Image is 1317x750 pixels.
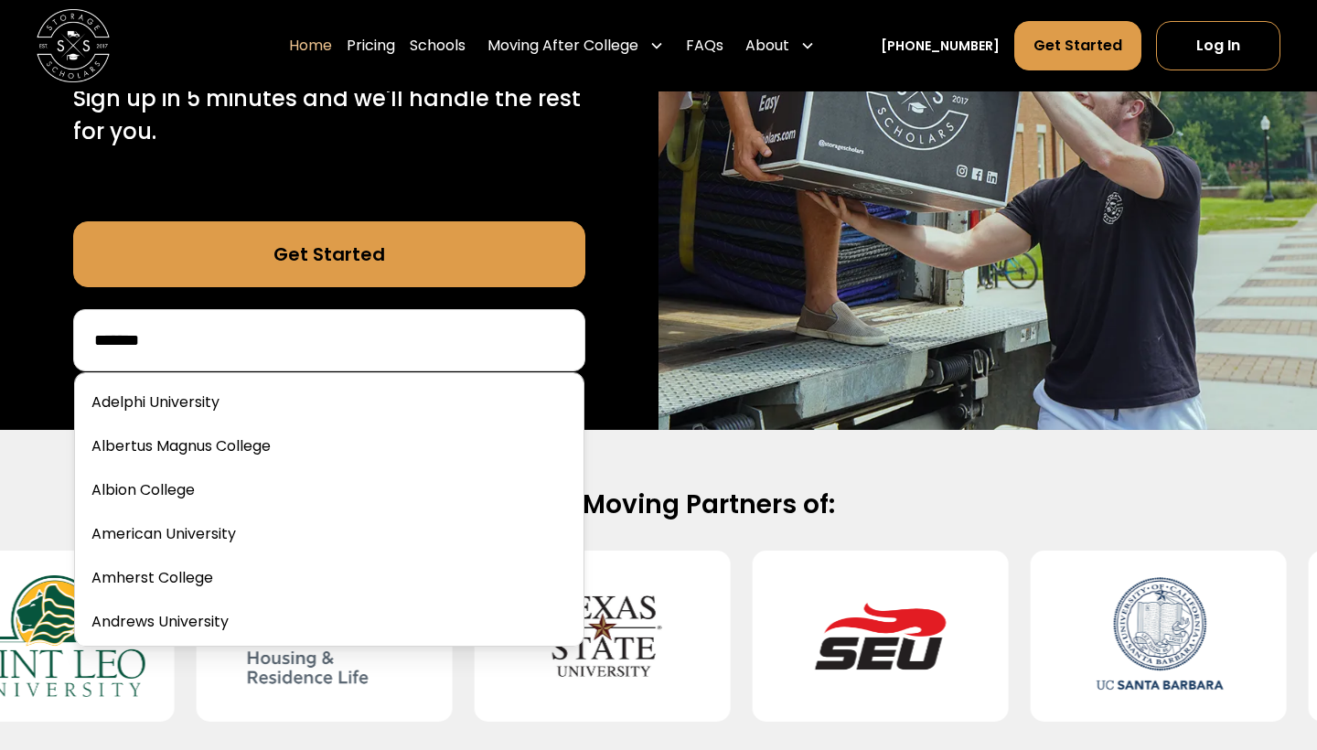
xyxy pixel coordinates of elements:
[1156,21,1280,70] a: Log In
[289,20,332,71] a: Home
[745,35,789,57] div: About
[782,565,980,707] img: Southeastern University
[738,20,822,71] div: About
[410,20,466,71] a: Schools
[37,9,110,82] a: home
[73,82,585,148] p: Sign up in 5 minutes and we'll handle the rest for you.
[1014,21,1141,70] a: Get Started
[881,37,1000,56] a: [PHONE_NUMBER]
[686,20,723,71] a: FAQs
[1060,565,1258,707] img: University of California-Santa Barbara (UCSB)
[480,20,671,71] div: Moving After College
[487,35,638,57] div: Moving After College
[73,221,585,287] a: Get Started
[504,565,701,707] img: Texas State University
[226,565,423,707] img: Florida Gulf Coast University
[73,488,1244,521] h2: Official Moving Partners of:
[347,20,395,71] a: Pricing
[37,9,110,82] img: Storage Scholars main logo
